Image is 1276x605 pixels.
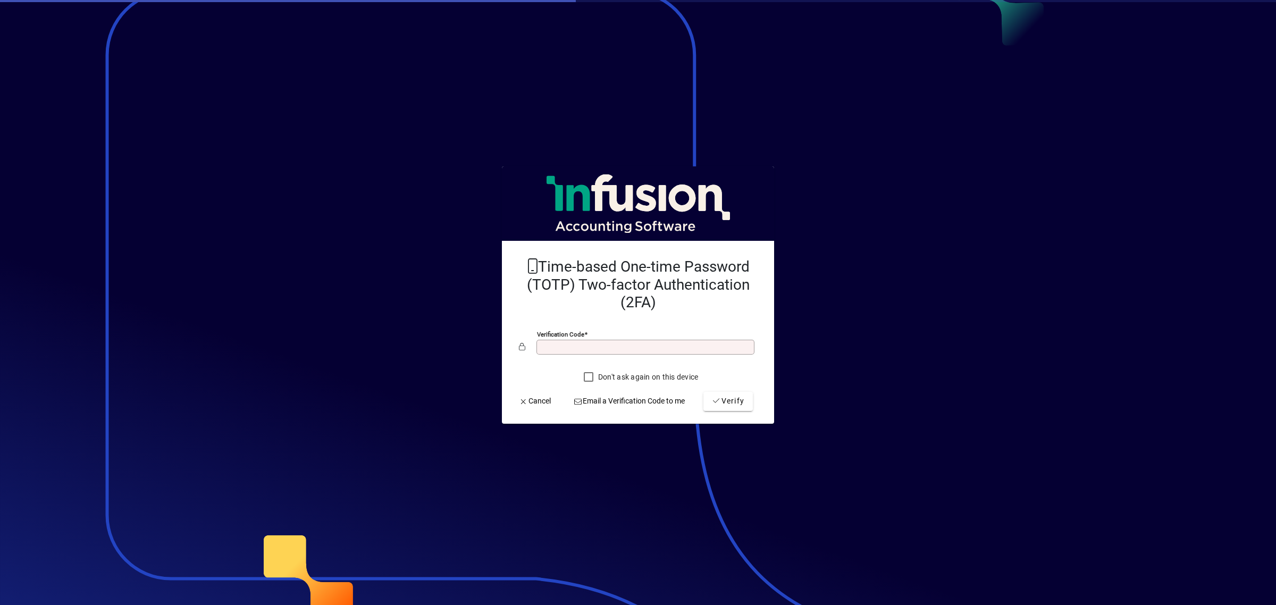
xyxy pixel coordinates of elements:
[703,392,753,411] button: Verify
[519,396,551,407] span: Cancel
[519,258,757,312] h2: Time-based One-time Password (TOTP) Two-factor Authentication (2FA)
[515,392,555,411] button: Cancel
[569,392,690,411] button: Email a Verification Code to me
[596,372,699,382] label: Don't ask again on this device
[712,396,744,407] span: Verify
[537,331,584,338] mat-label: Verification code
[574,396,685,407] span: Email a Verification Code to me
